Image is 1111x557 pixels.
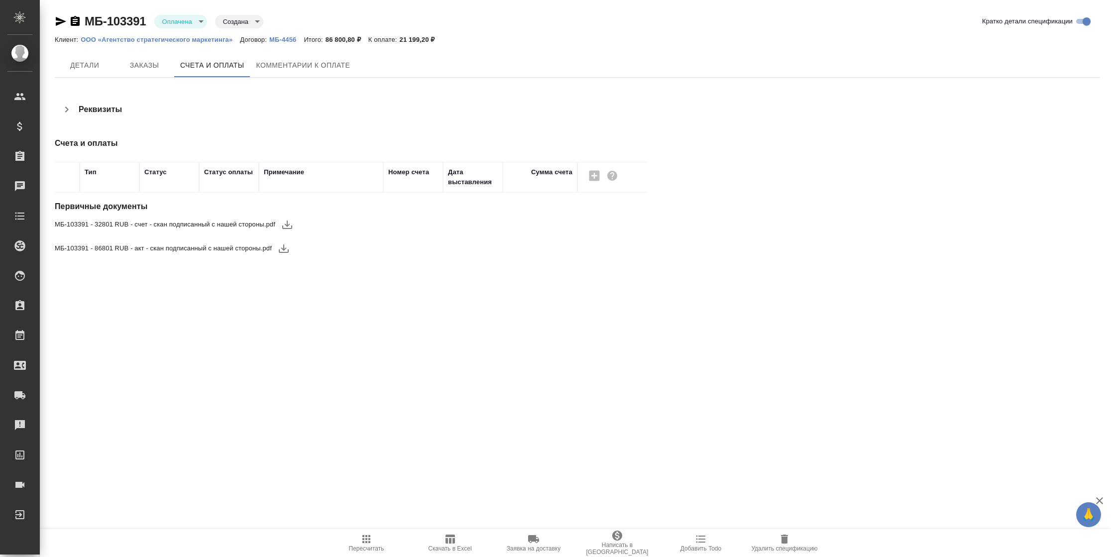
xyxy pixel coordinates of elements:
[368,36,400,43] p: К оплате:
[85,167,97,177] div: Тип
[61,59,109,72] span: Детали
[55,220,275,229] span: МБ-103391 - 32801 RUB - счет - скан подписанный с нашей стороны.pdf
[388,167,429,177] div: Номер счета
[159,17,195,26] button: Оплачена
[304,36,325,43] p: Итого:
[264,167,304,177] div: Примечание
[256,59,350,72] span: Комментарии к оплате
[81,36,240,43] p: ООО «Агентство стратегического маркетинга»
[400,36,443,43] p: 21 199,20 ₽
[531,167,572,177] div: Сумма счета
[269,35,304,43] a: МБ-4456
[220,17,251,26] button: Создана
[180,59,244,72] span: Счета и оплаты
[204,167,253,177] div: Статус оплаты
[55,15,67,27] button: Скопировать ссылку для ЯМессенджера
[240,36,269,43] p: Договор:
[55,201,752,213] h4: Первичные документы
[215,15,263,28] div: Оплачена
[154,15,207,28] div: Оплачена
[120,59,168,72] span: Заказы
[55,243,272,253] span: МБ-103391 - 86801 RUB - акт - скан подписанный с нашей стороны.pdf
[982,16,1073,26] span: Кратко детали спецификации
[1080,504,1097,525] span: 🙏
[79,104,122,115] h4: Реквизиты
[55,36,81,43] p: Клиент:
[1076,502,1101,527] button: 🙏
[69,15,81,27] button: Скопировать ссылку
[269,36,304,43] p: МБ-4456
[144,167,167,177] div: Статус
[55,137,752,149] h4: Счета и оплаты
[448,167,498,187] div: Дата выставления
[81,35,240,43] a: ООО «Агентство стратегического маркетинга»
[326,36,368,43] p: 86 800,80 ₽
[85,14,146,28] a: МБ-103391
